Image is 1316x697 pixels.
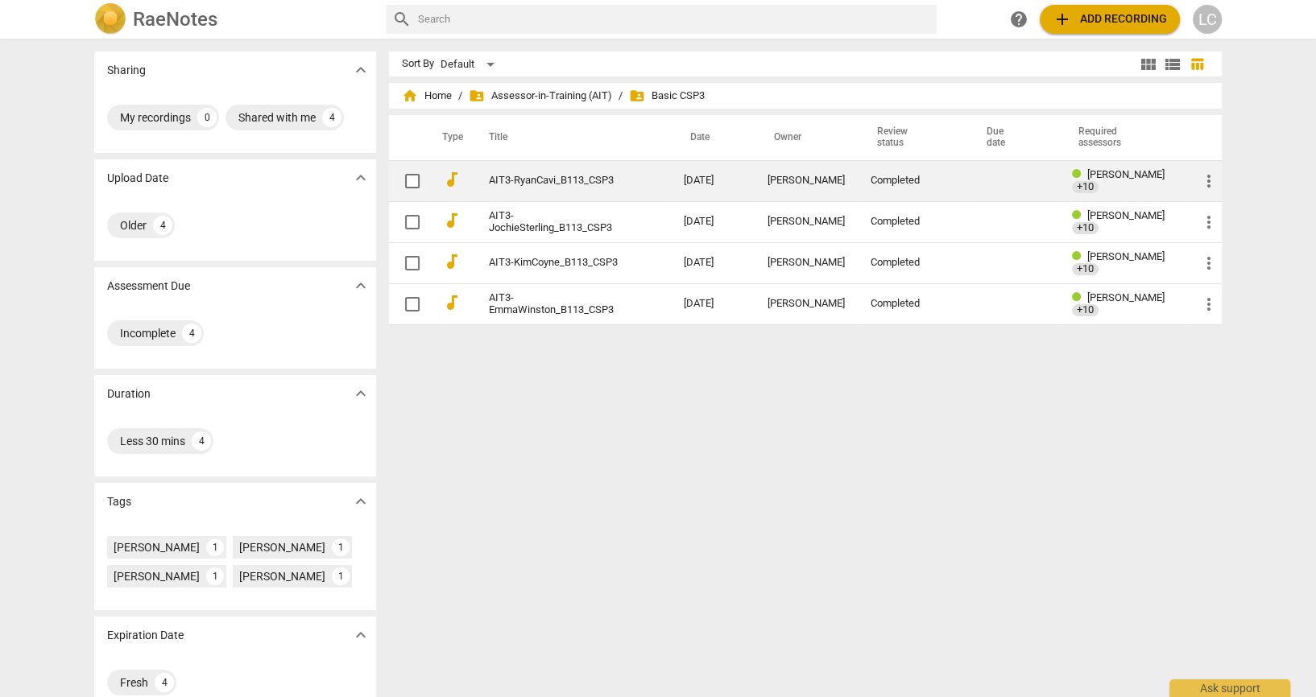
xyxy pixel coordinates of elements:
[48,154,294,179] button: Clip a block
[48,128,294,154] button: Clip a selection (Select text first)
[1072,168,1087,180] span: Review status: completed
[619,90,623,102] span: /
[197,108,217,127] div: 0
[1199,295,1219,314] span: more_vert
[1072,291,1087,303] span: Review status: completed
[66,439,120,458] span: Inbox Panel
[94,3,373,35] a: LogoRaeNotes
[1072,181,1099,193] span: +10
[671,115,755,160] th: Date
[418,6,930,32] input: Search
[489,257,626,269] a: AIT3-KimCoyne_B113_CSP3
[238,109,316,126] div: Shared with me
[858,115,966,160] th: Review status
[349,58,373,82] button: Show more
[1072,263,1099,275] span: +10
[1072,222,1099,234] span: +10
[332,538,350,556] div: 1
[332,567,350,585] div: 1
[349,489,373,513] button: Show more
[768,257,845,269] div: [PERSON_NAME]
[120,674,148,691] div: Fresh
[470,115,671,160] th: Title
[351,168,370,188] span: expand_more
[1040,5,1180,34] button: Upload
[1190,56,1205,72] span: table_chart
[967,115,1060,160] th: Due date
[206,567,224,585] div: 1
[120,433,185,449] div: Less 30 mins
[489,175,626,187] a: AIT3-RyanCavi_B113_CSP3
[1072,304,1099,316] span: +10
[107,62,146,79] p: Sharing
[349,623,373,647] button: Show more
[441,52,500,77] div: Default
[1163,55,1182,74] span: view_list
[206,538,224,556] div: 1
[1087,168,1165,180] span: [PERSON_NAME]
[489,210,626,234] a: AIT3-JochieSterling_B113_CSP3
[1199,171,1219,191] span: more_vert
[768,175,845,187] div: [PERSON_NAME]
[73,160,126,173] span: Clip a block
[153,216,172,235] div: 4
[1087,209,1165,221] span: [PERSON_NAME]
[458,90,462,102] span: /
[120,109,191,126] div: My recordings
[1087,291,1165,303] span: [PERSON_NAME]
[629,88,705,104] span: Basic CSP3
[1004,5,1033,34] a: Help
[73,186,147,199] span: Clip a screenshot
[871,175,954,187] div: Completed
[402,88,452,104] span: Home
[402,58,434,70] div: Sort By
[671,160,755,201] td: [DATE]
[392,10,412,29] span: search
[442,211,461,230] span: audiotrack
[349,166,373,190] button: Show more
[351,60,370,80] span: expand_more
[442,293,461,312] span: audiotrack
[48,102,294,128] button: Clip a bookmark
[768,298,845,310] div: [PERSON_NAME]
[107,493,131,510] p: Tags
[94,3,126,35] img: Logo
[1087,250,1165,262] span: [PERSON_NAME]
[755,115,858,160] th: Owner
[1199,212,1219,232] span: more_vert
[1193,5,1222,34] button: LC
[1185,52,1209,76] button: Table view
[402,88,418,104] span: home
[322,108,341,127] div: 4
[1053,10,1167,29] span: Add recording
[351,492,370,511] span: expand_more
[182,324,201,343] div: 4
[114,568,200,584] div: [PERSON_NAME]
[155,673,174,692] div: 4
[107,386,151,402] p: Duration
[239,568,325,584] div: [PERSON_NAME]
[671,201,755,242] td: [DATE]
[48,179,294,205] button: Clip a screenshot
[1009,10,1028,29] span: help
[107,170,168,187] p: Upload Date
[469,88,612,104] span: Assessor-in-Training (AIT)
[1136,52,1161,76] button: Tile view
[1161,52,1185,76] button: List view
[120,217,147,233] div: Older
[192,431,211,451] div: 4
[349,274,373,298] button: Show more
[349,381,373,406] button: Show more
[1059,115,1186,160] th: Required assessors
[469,88,485,104] span: folder_shared
[429,115,470,160] th: Type
[1199,254,1219,273] span: more_vert
[77,22,106,35] span: xTiles
[871,257,954,269] div: Completed
[1139,55,1158,74] span: view_module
